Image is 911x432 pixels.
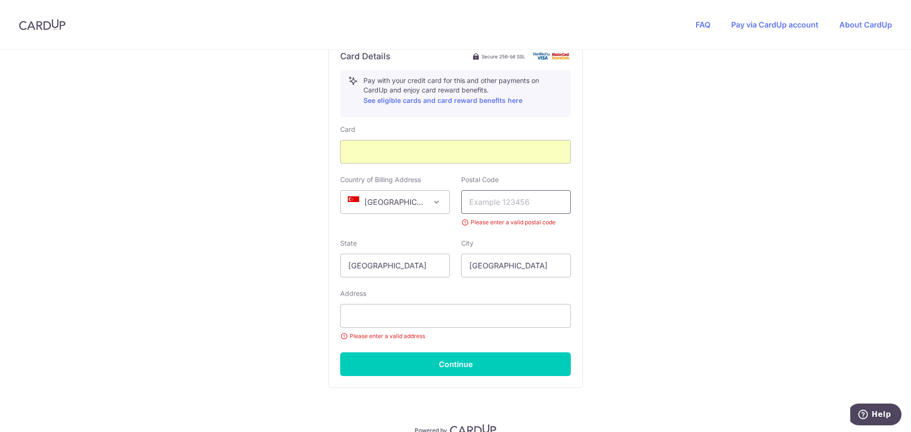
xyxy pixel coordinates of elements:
[340,125,355,134] label: Card
[850,404,902,427] iframe: Opens a widget where you can find more information
[340,175,421,184] label: Country of Billing Address
[839,20,892,29] a: About CardUp
[340,239,357,248] label: State
[696,20,710,29] a: FAQ
[461,175,499,184] label: Postal Code
[533,52,571,60] img: card secure
[340,51,390,62] h6: Card Details
[348,146,563,157] iframe: Secure card payment input frame
[461,190,571,214] input: Example 123456
[461,239,474,248] label: City
[340,331,571,341] small: Please enter a valid address
[19,19,65,30] img: CardUp
[363,96,522,104] a: See eligible cards and card reward benefits here
[731,20,818,29] a: Pay via CardUp account
[461,218,571,227] small: Please enter a valid postal code
[340,352,571,376] button: Continue
[363,76,563,106] p: Pay with your credit card for this and other payments on CardUp and enjoy card reward benefits.
[340,289,366,298] label: Address
[340,190,450,214] span: Singapore
[341,191,449,213] span: Singapore
[482,53,525,60] span: Secure 256-bit SSL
